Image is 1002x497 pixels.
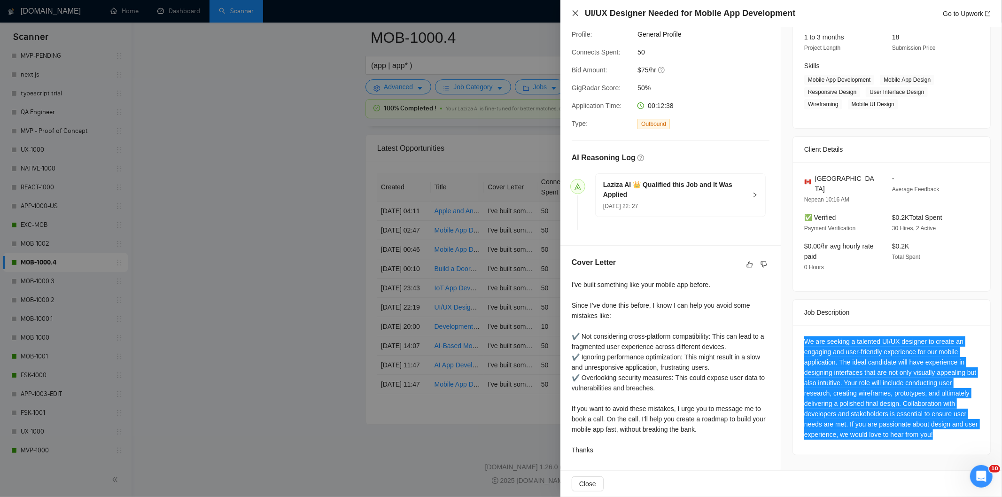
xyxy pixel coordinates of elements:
[880,75,934,85] span: Mobile App Design
[892,254,920,260] span: Total Spent
[804,242,874,260] span: $0.00/hr avg hourly rate paid
[804,87,860,97] span: Responsive Design
[804,33,844,41] span: 1 to 3 months
[804,75,874,85] span: Mobile App Development
[815,173,877,194] span: [GEOGRAPHIC_DATA]
[648,102,674,109] span: 00:12:38
[572,280,769,455] div: I've built something like your mobile app before. Since I’ve done this before, I know I can help ...
[892,186,940,193] span: Average Feedback
[572,31,592,38] span: Profile:
[970,465,993,488] iframe: Intercom live chat
[804,196,849,203] span: Nepean 10:16 AM
[761,261,767,268] span: dislike
[892,33,900,41] span: 18
[744,259,755,270] button: like
[989,465,1000,473] span: 10
[804,336,979,440] div: We are seeking a talented UI/UX designer to create an engaging and user-friendly experience for o...
[892,225,936,232] span: 30 Hires, 2 Active
[637,155,644,161] span: question-circle
[579,479,596,489] span: Close
[572,152,636,163] h5: AI Reasoning Log
[637,29,778,39] span: General Profile
[572,102,622,109] span: Application Time:
[658,66,666,74] span: question-circle
[637,83,778,93] span: 50%
[575,183,581,190] span: send
[585,8,795,19] h4: UI/UX Designer Needed for Mobile App Development
[943,10,991,17] a: Go to Upworkexport
[572,257,616,268] h5: Cover Letter
[758,259,769,270] button: dislike
[804,300,979,325] div: Job Description
[985,11,991,16] span: export
[572,9,579,17] button: Close
[805,179,811,185] img: 🇨🇦
[572,9,579,17] span: close
[804,137,979,162] div: Client Details
[804,225,855,232] span: Payment Verification
[804,45,840,51] span: Project Length
[637,47,778,57] span: 50
[892,175,894,182] span: -
[603,180,746,200] h5: Laziza AI 👑 Qualified this Job and It Was Applied
[892,242,909,250] span: $0.2K
[572,84,621,92] span: GigRadar Score:
[804,99,842,109] span: Wireframing
[804,264,824,271] span: 0 Hours
[892,214,942,221] span: $0.2K Total Spent
[572,476,604,491] button: Close
[572,120,588,127] span: Type:
[637,102,644,109] span: clock-circle
[804,62,820,70] span: Skills
[752,192,758,198] span: right
[848,99,898,109] span: Mobile UI Design
[637,119,670,129] span: Outbound
[572,66,607,74] span: Bid Amount:
[892,45,936,51] span: Submission Price
[746,261,753,268] span: like
[804,214,836,221] span: ✅ Verified
[866,87,928,97] span: User Interface Design
[572,48,621,56] span: Connects Spent:
[637,65,778,75] span: $75/hr
[603,203,638,210] span: [DATE] 22: 27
